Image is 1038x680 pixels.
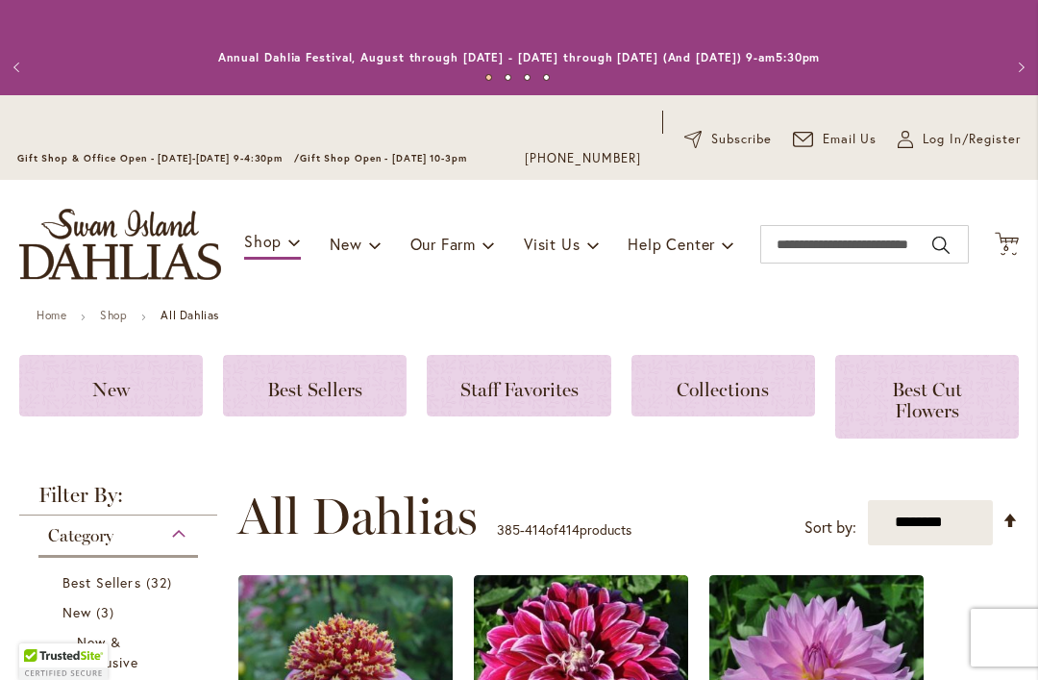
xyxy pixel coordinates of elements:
[631,355,815,416] a: Collections
[218,50,821,64] a: Annual Dahlia Festival, August through [DATE] - [DATE] through [DATE] (And [DATE]) 9-am5:30pm
[460,378,579,401] span: Staff Favorites
[898,130,1021,149] a: Log In/Register
[14,612,68,666] iframe: Launch Accessibility Center
[300,152,467,164] span: Gift Shop Open - [DATE] 10-3pm
[677,378,769,401] span: Collections
[410,234,476,254] span: Our Farm
[497,520,520,539] span: 385
[223,355,407,416] a: Best Sellers
[62,603,91,621] span: New
[244,231,282,251] span: Shop
[17,152,300,164] span: Gift Shop & Office Open - [DATE]-[DATE] 9-4:30pm /
[835,355,1019,439] a: Best Cut Flowers
[524,74,531,81] button: 3 of 4
[684,130,772,149] a: Subscribe
[48,525,113,546] span: Category
[37,308,66,322] a: Home
[525,520,546,539] span: 414
[995,232,1019,258] button: 6
[92,378,130,401] span: New
[804,510,856,545] label: Sort by:
[793,130,877,149] a: Email Us
[161,308,219,322] strong: All Dahlias
[427,355,610,416] a: Staff Favorites
[497,515,631,545] p: - of products
[237,488,478,545] span: All Dahlias
[100,308,127,322] a: Shop
[505,74,511,81] button: 2 of 4
[62,572,179,592] a: Best Sellers
[146,572,177,592] span: 32
[543,74,550,81] button: 4 of 4
[19,355,203,416] a: New
[330,234,361,254] span: New
[77,633,138,671] span: New & Exclusive
[711,130,772,149] span: Subscribe
[628,234,715,254] span: Help Center
[892,378,962,422] span: Best Cut Flowers
[267,378,362,401] span: Best Sellers
[19,485,217,516] strong: Filter By:
[96,602,119,622] span: 3
[485,74,492,81] button: 1 of 4
[525,149,641,168] a: [PHONE_NUMBER]
[823,130,877,149] span: Email Us
[558,520,580,539] span: 414
[19,209,221,280] a: store logo
[1003,241,1010,254] span: 6
[923,130,1021,149] span: Log In/Register
[1000,48,1038,87] button: Next
[524,234,580,254] span: Visit Us
[62,602,179,622] a: New
[62,573,141,592] span: Best Sellers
